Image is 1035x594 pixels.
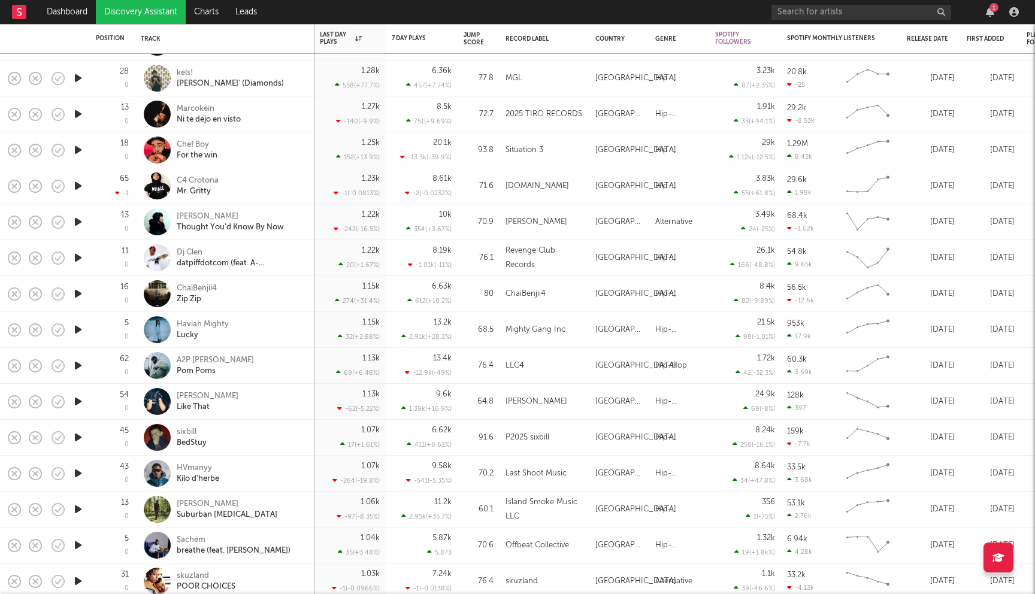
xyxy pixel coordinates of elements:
[338,333,380,341] div: 32 ( +2.88 % )
[432,283,452,290] div: 6.63k
[432,247,452,254] div: 8.19k
[362,211,380,219] div: 1.22k
[755,390,775,398] div: 24.9k
[125,334,129,340] div: 0
[392,35,434,42] div: 7 Day Plays
[177,319,229,330] div: Haviah Mighty
[120,391,129,399] div: 54
[335,81,380,89] div: 558 ( +77.7 % )
[340,441,380,448] div: 17 ( +1.61 % )
[464,179,494,193] div: 71.6
[967,215,1015,229] div: [DATE]
[362,354,380,362] div: 1.13k
[506,538,569,553] div: Offbeat Collective
[746,513,775,520] div: 1 ( -75 % )
[986,7,994,17] button: 1
[177,571,235,581] div: skuzland
[125,477,129,484] div: 0
[177,545,290,556] div: breathe (feat. [PERSON_NAME])
[733,441,775,448] div: 250 ( -16.1 % )
[177,186,219,197] div: Mr. Gritty
[595,287,676,301] div: [GEOGRAPHIC_DATA]
[506,359,524,373] div: LLC4
[733,477,775,484] div: 34 ( +47.8 % )
[464,32,484,46] div: Jump Score
[907,395,955,409] div: [DATE]
[338,548,380,556] div: 35 ( +3.48 % )
[125,319,129,327] div: 5
[335,297,380,305] div: 274 ( +31.4 % )
[741,225,775,233] div: 24 ( -25 % )
[177,366,254,377] div: Pom Poms
[464,71,494,86] div: 77.8
[362,247,380,254] div: 1.22k
[787,296,814,304] div: -12.6k
[320,31,362,46] div: Last Day Plays
[432,67,452,75] div: 6.36k
[177,355,254,366] div: A2P [PERSON_NAME]
[787,404,806,412] div: 397
[125,369,129,376] div: 0
[125,262,129,268] div: 0
[337,513,380,520] div: -97 ( -8.35 % )
[967,359,1015,373] div: [DATE]
[177,283,217,294] div: ChaiBenjii4
[787,35,877,42] div: Spotify Monthly Listeners
[907,538,955,553] div: [DATE]
[334,189,380,197] div: -1 ( -0.0813 % )
[334,225,380,233] div: -242 ( -16.5 % )
[177,68,284,89] a: kels![PERSON_NAME]' (Diamonds)
[177,499,277,510] div: [PERSON_NAME]
[437,103,452,111] div: 8.5k
[177,402,238,413] div: Like That
[336,369,380,377] div: 69 ( +6.48 % )
[432,175,452,183] div: 8.61k
[655,395,703,409] div: Hip-Hop/Rap
[734,81,775,89] div: 87 ( +2.35 % )
[125,154,129,160] div: 0
[120,283,129,291] div: 16
[177,427,207,438] div: sixbill
[177,391,238,402] div: [PERSON_NAME]
[787,463,806,471] div: 33.5k
[464,323,494,337] div: 68.5
[967,431,1015,445] div: [DATE]
[177,140,217,150] div: Chef Boy
[464,502,494,517] div: 60.1
[967,179,1015,193] div: [DATE]
[427,548,452,556] div: 5,873
[405,369,452,377] div: -12.9k ( -49 % )
[787,117,815,125] div: -8.53k
[595,395,643,409] div: [GEOGRAPHIC_DATA]
[115,189,129,197] div: -1
[506,466,567,481] div: Last Shoot Music
[125,82,129,89] div: 0
[464,107,494,122] div: 72.7
[177,140,217,161] a: Chef BoyFor the win
[177,294,217,305] div: Zip Zip
[907,71,955,86] div: [DATE]
[595,179,676,193] div: [GEOGRAPHIC_DATA]
[755,211,775,219] div: 3.49k
[841,207,895,237] svg: Chart title
[177,427,207,448] a: sixbillBedStuy
[177,258,305,269] div: datpiffdotcom (feat. A-[PERSON_NAME] & [PERSON_NAME])
[787,535,807,543] div: 6.94k
[361,462,380,470] div: 1.07k
[125,226,129,232] div: 0
[177,499,277,520] a: [PERSON_NAME]Suburban [MEDICAL_DATA]
[595,538,643,553] div: [GEOGRAPHIC_DATA]
[787,512,812,520] div: 2.76k
[408,261,452,269] div: -1.01k ( -11 % )
[655,179,703,193] div: Hip-Hop/Rap
[755,426,775,434] div: 8.24k
[756,175,775,183] div: 3.83k
[907,287,955,301] div: [DATE]
[506,71,522,86] div: MGL
[841,315,895,345] svg: Chart title
[787,392,804,399] div: 128k
[177,535,290,556] a: Sachémbreathe (feat. [PERSON_NAME])
[841,135,895,165] svg: Chart title
[907,431,955,445] div: [DATE]
[177,319,229,341] a: Haviah MightyLucky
